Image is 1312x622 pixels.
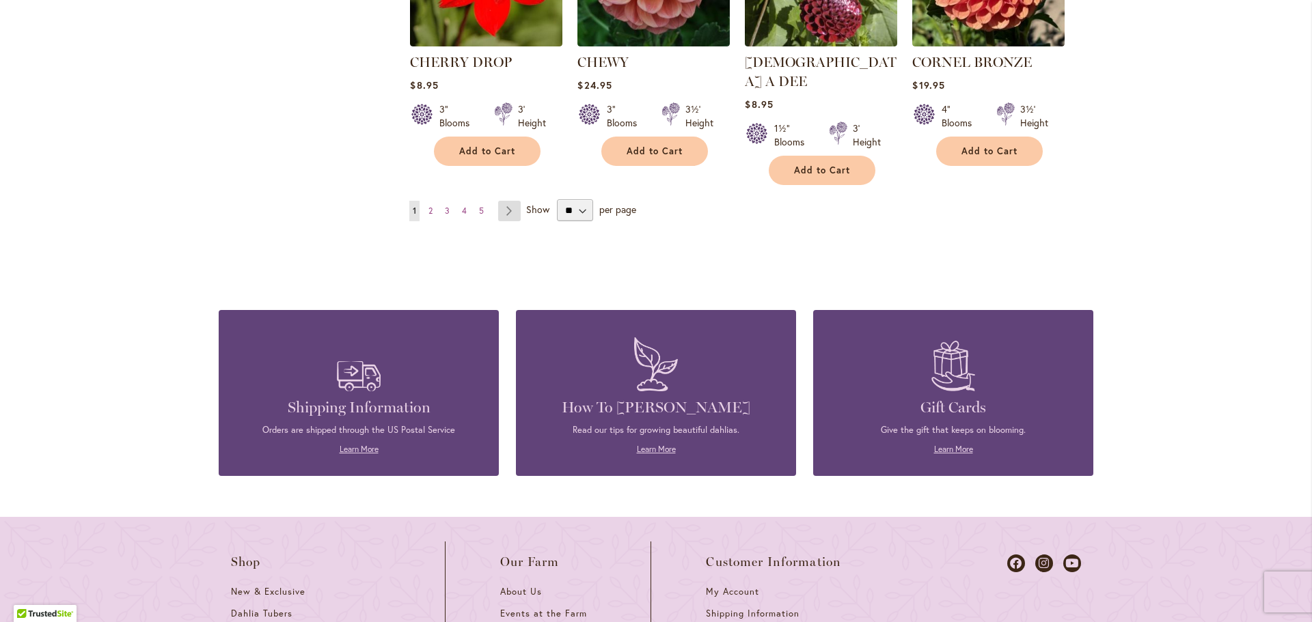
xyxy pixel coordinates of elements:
a: 2 [425,201,436,221]
h4: How To [PERSON_NAME] [536,398,776,417]
span: Events at the Farm [500,608,586,619]
div: 1½" Blooms [774,122,812,149]
span: 3 [445,206,450,216]
button: Add to Cart [936,137,1043,166]
a: [DEMOGRAPHIC_DATA] A DEE [745,54,897,89]
a: 4 [459,201,470,221]
div: 4" Blooms [942,102,980,130]
span: Add to Cart [794,165,850,176]
a: CHERRY DROP [410,36,562,49]
span: Show [526,203,549,216]
a: 5 [476,201,487,221]
p: Orders are shipped through the US Postal Service [239,424,478,436]
p: Give the gift that keeps on blooming. [834,424,1073,436]
iframe: Launch Accessibility Center [10,574,49,612]
span: Our Farm [500,555,559,569]
span: 1 [413,206,416,216]
span: per page [599,203,636,216]
span: $24.95 [577,79,612,91]
a: Learn More [934,444,973,454]
span: Add to Cart [627,145,683,157]
a: CHICK A DEE [745,36,897,49]
span: New & Exclusive [231,586,305,597]
a: Learn More [340,444,379,454]
a: CORNEL BRONZE [912,36,1065,49]
a: 3 [441,201,453,221]
button: Add to Cart [434,137,541,166]
div: 3' Height [518,102,546,130]
a: CHEWY [577,36,730,49]
span: My Account [706,586,759,597]
span: 5 [479,206,484,216]
h4: Gift Cards [834,398,1073,417]
div: 3½' Height [685,102,713,130]
a: Dahlias on Facebook [1007,554,1025,572]
span: Dahlia Tubers [231,608,292,619]
span: Add to Cart [961,145,1017,157]
span: 2 [428,206,433,216]
button: Add to Cart [601,137,708,166]
a: Dahlias on Instagram [1035,554,1053,572]
span: Customer Information [706,555,841,569]
span: $8.95 [745,98,773,111]
span: Shop [231,555,261,569]
span: 4 [462,206,467,216]
div: 3½' Height [1020,102,1048,130]
span: Add to Cart [459,145,515,157]
h4: Shipping Information [239,398,478,417]
div: 3' Height [853,122,881,149]
a: CHEWY [577,54,629,70]
p: Read our tips for growing beautiful dahlias. [536,424,776,436]
div: 3" Blooms [607,102,645,130]
span: About Us [500,586,542,597]
span: $19.95 [912,79,944,91]
a: CHERRY DROP [410,54,512,70]
a: Learn More [637,444,676,454]
a: CORNEL BRONZE [912,54,1032,70]
button: Add to Cart [769,156,875,185]
span: $8.95 [410,79,438,91]
div: 3" Blooms [439,102,478,130]
a: Dahlias on Youtube [1063,554,1081,572]
span: Shipping Information [706,608,799,619]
